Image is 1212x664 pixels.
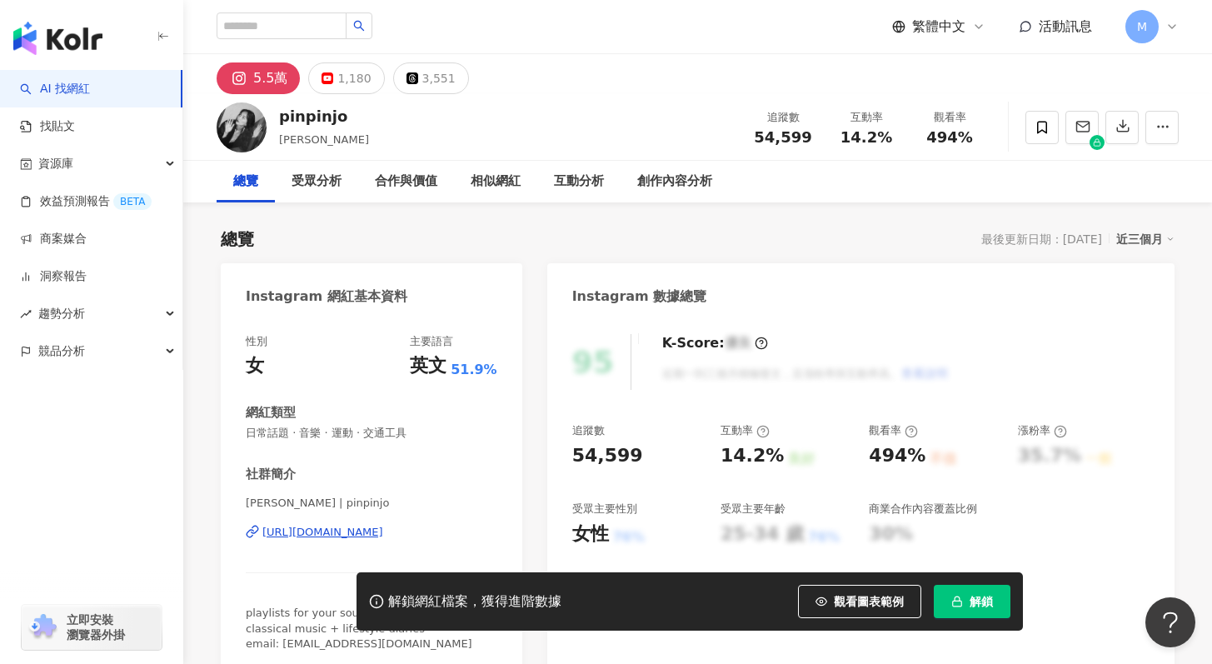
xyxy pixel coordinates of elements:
span: search [353,20,365,32]
img: KOL Avatar [217,102,267,152]
div: 1,180 [337,67,371,90]
span: [PERSON_NAME] | pinpinjo [246,496,497,511]
div: 女 [246,353,264,379]
div: 追蹤數 [572,423,605,438]
button: 觀看圖表範例 [798,585,921,618]
div: 觀看率 [918,109,981,126]
div: 3,551 [422,67,456,90]
div: 互動率 [721,423,770,438]
div: 合作與價值 [375,172,437,192]
button: 1,180 [308,62,384,94]
span: 494% [926,129,973,146]
div: 觀看率 [869,423,918,438]
span: 解鎖 [970,595,993,608]
div: 英文 [410,353,446,379]
span: 觀看圖表範例 [834,595,904,608]
span: 趨勢分析 [38,295,85,332]
div: 女性 [572,522,609,547]
span: 14.2% [840,129,892,146]
span: 競品分析 [38,332,85,370]
img: logo [13,22,102,55]
div: 494% [869,443,925,469]
div: 近三個月 [1116,228,1175,250]
div: Instagram 網紅基本資料 [246,287,407,306]
div: 社群簡介 [246,466,296,483]
a: [URL][DOMAIN_NAME] [246,525,497,540]
div: 漲粉率 [1018,423,1067,438]
a: chrome extension立即安裝 瀏覽器外掛 [22,605,162,650]
span: 立即安裝 瀏覽器外掛 [67,612,125,642]
div: 受眾主要年齡 [721,502,786,517]
span: 活動訊息 [1039,18,1092,34]
div: 互動分析 [554,172,604,192]
div: 性別 [246,334,267,349]
a: 效益預測報告BETA [20,193,152,210]
div: 主要語言 [410,334,453,349]
span: M [1137,17,1147,36]
div: 14.2% [721,443,784,469]
div: 受眾分析 [292,172,342,192]
div: pinpinjo [279,106,369,127]
button: 5.5萬 [217,62,300,94]
a: 洞察報告 [20,268,87,285]
div: 總覽 [233,172,258,192]
div: 受眾主要性別 [572,502,637,517]
div: 54,599 [572,443,643,469]
a: 商案媒合 [20,231,87,247]
span: 51.9% [451,361,497,379]
button: 3,551 [393,62,469,94]
div: 追蹤數 [751,109,815,126]
div: 創作內容分析 [637,172,712,192]
span: 資源庫 [38,145,73,182]
div: Instagram 數據總覽 [572,287,707,306]
div: [URL][DOMAIN_NAME] [262,525,383,540]
div: 相似網紅 [471,172,521,192]
div: 商業合作內容覆蓋比例 [869,502,977,517]
div: 總覽 [221,227,254,251]
span: rise [20,308,32,320]
button: 解鎖 [934,585,1010,618]
span: 繁體中文 [912,17,965,36]
div: K-Score : [662,334,768,352]
span: [PERSON_NAME] [279,133,369,146]
span: 54,599 [754,128,811,146]
div: 網紅類型 [246,404,296,422]
div: 解鎖網紅檔案，獲得進階數據 [388,593,561,611]
a: searchAI 找網紅 [20,81,90,97]
a: 找貼文 [20,118,75,135]
div: 最後更新日期：[DATE] [981,232,1102,246]
div: 5.5萬 [253,67,287,90]
img: chrome extension [27,614,59,641]
div: 互動率 [835,109,898,126]
span: playlists for your soul 🎧🫧🪐 classical music + lifestyle diaries email: [EMAIL_ADDRESS][DOMAIN_NAME] [246,607,472,649]
span: 日常話題 · 音樂 · 運動 · 交通工具 [246,426,497,441]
